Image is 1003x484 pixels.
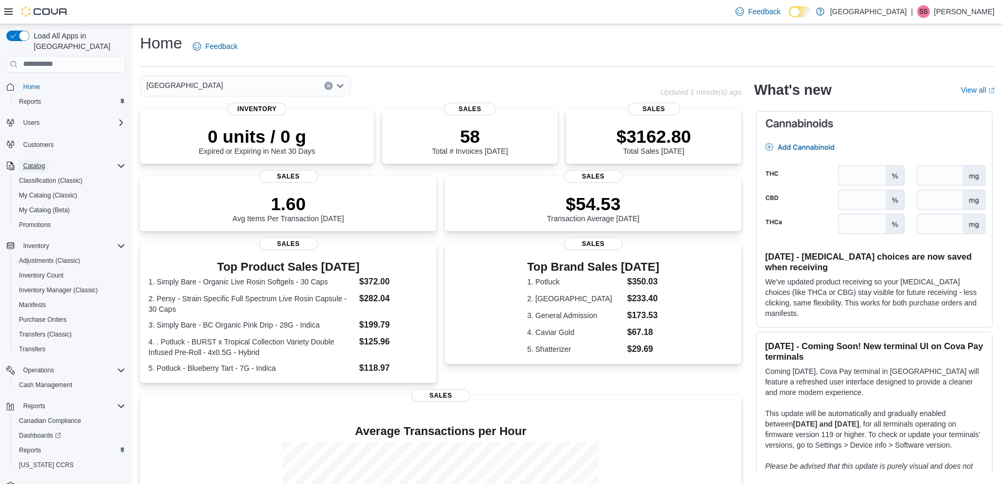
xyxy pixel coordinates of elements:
span: Customers [19,137,125,151]
a: Promotions [15,219,55,231]
button: Clear input [324,82,333,90]
span: Transfers [19,345,45,353]
strong: [DATE] and [DATE] [793,420,859,428]
em: Please be advised that this update is purely visual and does not impact payment functionality. [765,462,973,481]
span: Inventory Count [19,271,64,280]
span: Transfers [15,343,125,355]
div: Total Sales [DATE] [617,126,691,155]
span: Inventory [19,240,125,252]
span: My Catalog (Beta) [19,206,70,214]
dd: $173.53 [627,309,659,322]
h1: Home [140,33,182,54]
p: | [911,5,913,18]
dt: 5. Shatterizer [527,344,623,354]
span: Users [23,118,39,127]
span: Purchase Orders [15,313,125,326]
button: Catalog [2,159,130,173]
span: SS [919,5,928,18]
span: Inventory [227,103,286,115]
span: Reports [19,400,125,412]
a: Reports [15,95,45,108]
p: Coming [DATE], Cova Pay terminal in [GEOGRAPHIC_DATA] will feature a refreshed user interface des... [765,366,984,398]
a: Inventory Manager (Classic) [15,284,102,297]
dd: $199.79 [359,319,428,331]
span: Dark Mode [789,17,789,18]
span: Home [23,83,40,91]
span: Inventory Manager (Classic) [19,286,98,294]
a: Feedback [731,1,784,22]
span: Purchase Orders [19,315,67,324]
img: Cova [21,6,68,17]
span: [US_STATE] CCRS [19,461,74,469]
dd: $29.69 [627,343,659,355]
p: 1.60 [233,193,344,214]
button: Reports [19,400,49,412]
a: Manifests [15,299,50,311]
span: Sales [444,103,496,115]
div: Avg Items Per Transaction [DATE] [233,193,344,223]
span: Load All Apps in [GEOGRAPHIC_DATA] [29,31,125,52]
button: Purchase Orders [11,312,130,327]
p: Updated 1 minute(s) ago [660,88,741,96]
button: Transfers (Classic) [11,327,130,342]
span: Transfers (Classic) [19,330,72,339]
span: Sales [411,389,470,402]
span: Reports [15,95,125,108]
button: Catalog [19,160,49,172]
button: Users [19,116,44,129]
dt: 2. [GEOGRAPHIC_DATA] [527,293,623,304]
span: Classification (Classic) [19,176,83,185]
a: Dashboards [15,429,65,442]
button: Inventory [19,240,53,252]
dd: $350.03 [627,275,659,288]
a: [US_STATE] CCRS [15,459,78,471]
a: View allExternal link [961,86,995,94]
button: Customers [2,136,130,152]
span: Adjustments (Classic) [15,254,125,267]
p: $54.53 [547,193,640,214]
span: Users [19,116,125,129]
span: Washington CCRS [15,459,125,471]
a: Classification (Classic) [15,174,87,187]
span: Promotions [15,219,125,231]
span: Canadian Compliance [15,414,125,427]
p: [GEOGRAPHIC_DATA] [830,5,907,18]
a: Reports [15,444,45,457]
span: Catalog [23,162,45,170]
button: Inventory [2,239,130,253]
span: Classification (Classic) [15,174,125,187]
span: My Catalog (Classic) [15,189,125,202]
dt: 3. Simply Bare - BC Organic Pink Drip - 28G - Indica [148,320,355,330]
div: Shawn Skerlj [917,5,930,18]
span: Promotions [19,221,51,229]
span: Reports [23,402,45,410]
dt: 5. Potluck - Blueberry Tart - 7G - Indica [148,363,355,373]
p: 0 units / 0 g [199,126,315,147]
button: Classification (Classic) [11,173,130,188]
dt: 2. Persy - Strain Specific Full Spectrum Live Rosin Capsule - 30 Caps [148,293,355,314]
button: Canadian Compliance [11,413,130,428]
h3: [DATE] - Coming Soon! New terminal UI on Cova Pay terminals [765,341,984,362]
p: $3162.80 [617,126,691,147]
input: Dark Mode [789,6,811,17]
span: Home [19,80,125,93]
button: My Catalog (Classic) [11,188,130,203]
span: My Catalog (Beta) [15,204,125,216]
h2: What's new [754,82,831,98]
a: Feedback [188,36,242,57]
dd: $282.04 [359,292,428,305]
span: Inventory [23,242,49,250]
span: Operations [23,366,54,374]
button: Inventory Count [11,268,130,283]
span: Catalog [19,160,125,172]
dd: $67.18 [627,326,659,339]
p: 58 [432,126,508,147]
span: Reports [15,444,125,457]
span: Feedback [748,6,780,17]
dd: $372.00 [359,275,428,288]
button: Adjustments (Classic) [11,253,130,268]
span: Sales [628,103,680,115]
span: Cash Management [19,381,72,389]
a: My Catalog (Classic) [15,189,82,202]
button: Reports [2,399,130,413]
